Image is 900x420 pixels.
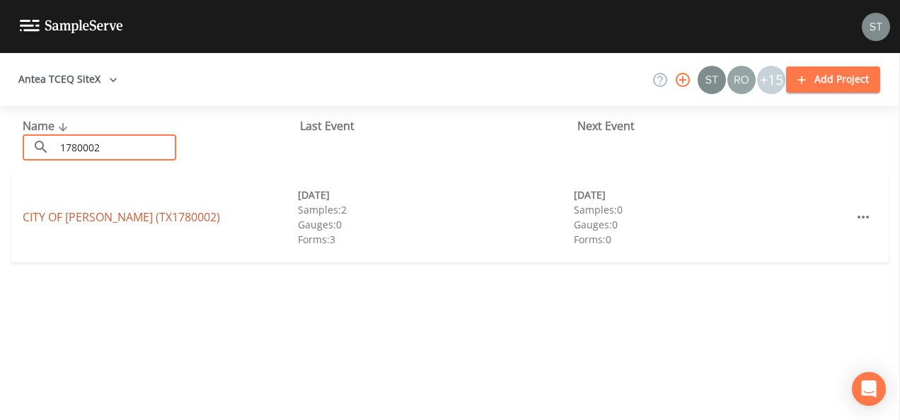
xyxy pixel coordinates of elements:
[55,134,176,161] input: Search Projects
[698,66,726,94] img: c0670e89e469b6405363224a5fca805c
[727,66,756,94] img: 7e5c62b91fde3b9fc00588adc1700c9a
[574,217,849,232] div: Gauges: 0
[697,66,727,94] div: Stan Porter
[862,13,890,41] img: c0670e89e469b6405363224a5fca805c
[786,66,880,93] button: Add Project
[298,202,573,217] div: Samples: 2
[574,232,849,247] div: Forms: 0
[13,66,123,93] button: Antea TCEQ SiteX
[298,217,573,232] div: Gauges: 0
[23,209,220,225] a: CITY OF [PERSON_NAME] (TX1780002)
[757,66,785,94] div: +15
[298,232,573,247] div: Forms: 3
[23,118,71,134] span: Name
[20,20,123,33] img: logo
[574,187,849,202] div: [DATE]
[727,66,756,94] div: Rodolfo Ramirez
[300,117,577,134] div: Last Event
[577,117,855,134] div: Next Event
[574,202,849,217] div: Samples: 0
[298,187,573,202] div: [DATE]
[852,372,886,406] div: Open Intercom Messenger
